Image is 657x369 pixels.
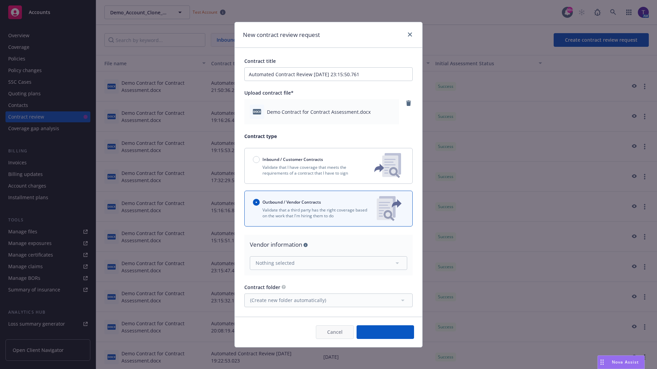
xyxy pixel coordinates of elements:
span: docx [253,109,261,114]
span: Contract folder [244,284,280,290]
span: Contract title [244,58,276,64]
span: Upload contract file* [244,90,294,96]
button: (Create new folder automatically) [244,293,413,307]
input: Outbound / Vendor Contracts [253,199,260,206]
button: Nova Assist [597,355,645,369]
span: Cancel [327,329,343,335]
input: Inbound / Customer Contracts [253,156,260,163]
a: close [406,30,414,39]
span: Demo Contract for Contract Assessment.docx [267,108,371,115]
button: Create request [357,325,414,339]
div: Vendor information [250,240,407,249]
button: Inbound / Customer ContractsValidate that I have coverage that meets the requirements of a contra... [244,148,413,184]
span: Outbound / Vendor Contracts [262,199,321,205]
span: (Create new folder automatically) [250,297,326,304]
button: Nothing selected [250,256,407,270]
span: Inbound / Customer Contracts [262,156,323,162]
p: Validate that I have coverage that meets the requirements of a contract that I have to sign [253,164,363,176]
p: Contract type [244,133,413,140]
button: Outbound / Vendor ContractsValidate that a third party has the right coverage based on the work t... [244,191,413,227]
span: Nova Assist [612,359,639,365]
p: Validate that a third party has the right coverage based on the work that I'm hiring them to do [253,207,371,219]
input: Enter a title for this contract [244,67,413,81]
button: Cancel [316,325,354,339]
a: remove [404,99,413,107]
h1: New contract review request [243,30,320,39]
div: Drag to move [598,356,606,369]
span: Nothing selected [256,259,295,266]
span: Create request [368,329,403,335]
